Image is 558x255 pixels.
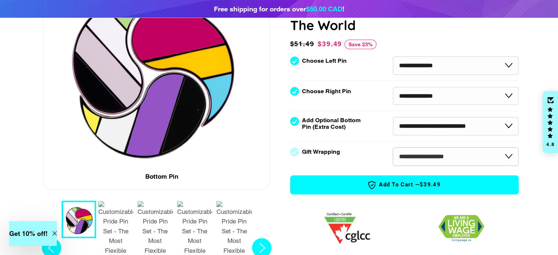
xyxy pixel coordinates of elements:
[318,40,342,48] span: $39.49
[290,175,519,194] button: Add to Cart —$39.49
[302,58,347,64] label: Choose Left Pin
[543,91,558,153] div: Click to open Judge.me floating reviews tab
[302,117,364,130] label: Add Optional Bottom Pin (Extra Cost)
[324,213,370,244] img: 1705457225.png
[290,39,316,49] span: $51.49
[420,181,441,189] span: $39.49
[302,180,507,190] span: Add to Cart —
[302,88,351,95] label: Choose Right Pin
[214,4,344,14] div: Free shipping for orders over !
[62,201,96,238] button: 1 / 7
[546,142,555,147] div: 4.8
[302,149,340,155] label: Gift Wrapping
[344,40,376,49] span: Save 23%
[145,172,178,182] div: Bottom Pin
[306,5,342,13] span: $50.00 CAD
[438,215,484,242] img: 1706832627.png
